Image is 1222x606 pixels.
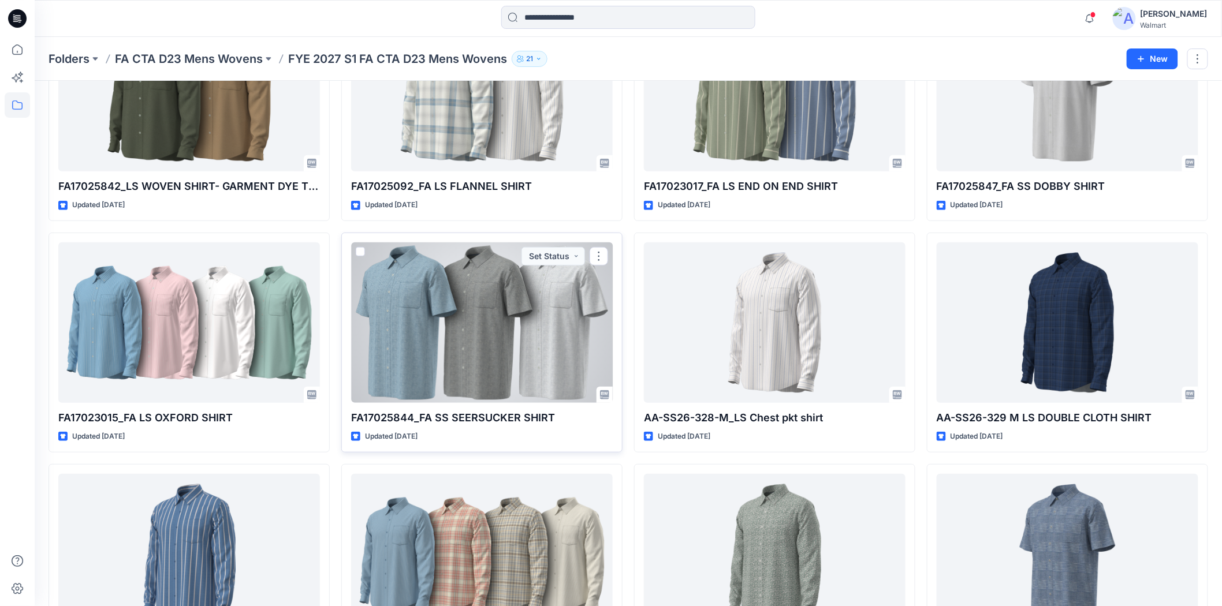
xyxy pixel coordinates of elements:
p: Updated [DATE] [365,431,418,443]
a: AA-SS26-328-M_LS Chest pkt shirt [644,242,906,403]
p: FA17023015_FA LS OXFORD SHIRT [58,410,320,426]
a: FA17025092_FA LS FLANNEL SHIRT [351,11,613,171]
p: Updated [DATE] [951,431,1003,443]
p: Updated [DATE] [658,431,710,443]
p: FA17025092_FA LS FLANNEL SHIRT [351,178,613,194]
p: FA17025847_FA SS DOBBY SHIRT [937,178,1198,194]
a: AA-SS26-329 M LS DOUBLE CLOTH SHIRT [937,242,1198,403]
a: FA17023015_FA LS OXFORD SHIRT [58,242,320,403]
a: FA17025842_LS WOVEN SHIRT- GARMENT DYE TWO POCKET [58,11,320,171]
a: FA17025847_FA SS DOBBY SHIRT [937,11,1198,171]
div: Walmart [1141,21,1208,29]
img: avatar [1113,7,1136,30]
button: New [1127,48,1178,69]
a: Folders [49,51,90,67]
p: Updated [DATE] [72,431,125,443]
p: FA17025844_FA SS SEERSUCKER SHIRT [351,410,613,426]
p: Updated [DATE] [365,199,418,211]
a: FA CTA D23 Mens Wovens [115,51,263,67]
p: Updated [DATE] [658,199,710,211]
p: FA17023017_FA LS END ON END SHIRT [644,178,906,194]
p: Updated [DATE] [72,199,125,211]
button: 21 [512,51,547,67]
p: AA-SS26-328-M_LS Chest pkt shirt [644,410,906,426]
p: 21 [526,53,533,65]
div: [PERSON_NAME] [1141,7,1208,21]
a: FA17023017_FA LS END ON END SHIRT [644,11,906,171]
p: FYE 2027 S1 FA CTA D23 Mens Wovens [288,51,507,67]
p: Updated [DATE] [951,199,1003,211]
a: FA17025844_FA SS SEERSUCKER SHIRT [351,242,613,403]
p: FA17025842_LS WOVEN SHIRT- GARMENT DYE TWO POCKET [58,178,320,194]
p: AA-SS26-329 M LS DOUBLE CLOTH SHIRT [937,410,1198,426]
